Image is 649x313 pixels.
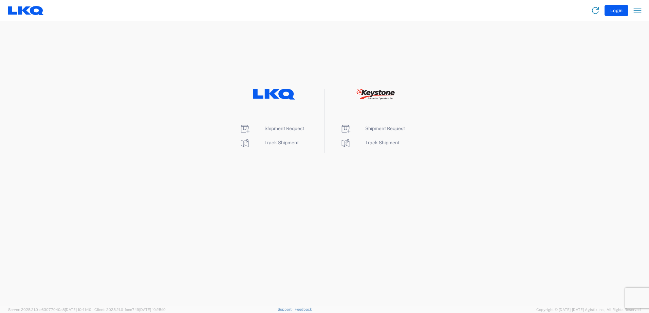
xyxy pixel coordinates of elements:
span: Server: 2025.21.0-c63077040a8 [8,308,91,312]
a: Feedback [295,307,312,311]
a: Track Shipment [340,140,400,145]
a: Track Shipment [239,140,299,145]
span: Shipment Request [365,126,405,131]
span: Track Shipment [365,140,400,145]
span: Shipment Request [264,126,304,131]
button: Login [605,5,628,16]
span: Client: 2025.21.0-faee749 [94,308,166,312]
span: [DATE] 10:41:40 [65,308,91,312]
a: Support [278,307,295,311]
span: [DATE] 10:25:10 [139,308,166,312]
span: Track Shipment [264,140,299,145]
a: Shipment Request [239,126,304,131]
a: Shipment Request [340,126,405,131]
span: Copyright © [DATE]-[DATE] Agistix Inc., All Rights Reserved [536,307,641,313]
